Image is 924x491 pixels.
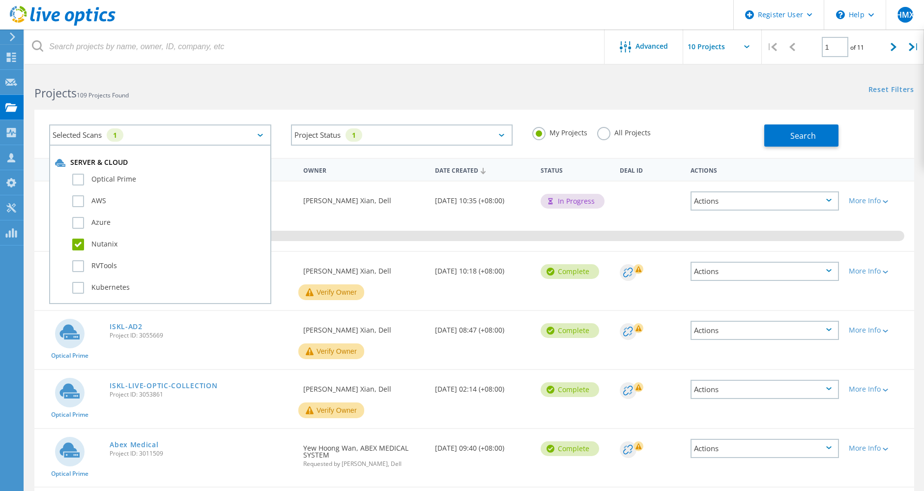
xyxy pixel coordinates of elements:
div: | [904,30,924,64]
a: Live Optics Dashboard [10,21,115,28]
label: AWS [72,195,265,207]
span: HMX [896,11,914,19]
div: 1 [346,128,362,142]
span: Advanced [636,43,668,50]
div: [DATE] 02:14 (+08:00) [430,370,536,402]
div: [PERSON_NAME] Xian, Dell [298,182,431,214]
div: Deal Id [615,160,685,179]
span: Search [790,130,816,141]
svg: \n [836,10,845,19]
a: Abex Medical [110,441,158,448]
div: More Info [849,268,909,275]
div: Complete [541,382,599,397]
span: 2% [101,231,117,240]
div: [DATE] 10:18 (+08:00) [430,252,536,284]
div: Status [536,160,615,179]
div: Complete [541,323,599,338]
button: Verify Owner [298,402,364,418]
span: Optical Prime [51,412,88,418]
label: My Projects [532,127,587,136]
div: | [762,30,782,64]
input: Search projects by name, owner, ID, company, etc [25,30,605,64]
span: of 11 [851,43,865,52]
span: Project ID: 3055669 [110,333,293,338]
span: Optical Prime [51,353,88,359]
a: ISKL-LIVE-OPTIC-COLLECTION [110,382,217,389]
b: Projects [34,85,77,101]
div: Date Created [430,160,536,179]
div: Complete [541,264,599,279]
div: [DATE] 08:47 (+08:00) [430,311,536,343]
div: Actions [691,191,839,211]
div: Actions [691,321,839,340]
div: [PERSON_NAME] Xian, Dell [298,311,431,343]
button: Search [764,124,838,147]
label: Azure [72,217,265,229]
label: All Projects [597,127,651,136]
button: Verify Owner [298,343,364,359]
a: Reset Filters [868,86,914,94]
div: Complete [541,441,599,456]
div: Project Status [291,124,513,146]
div: More Info [849,386,909,393]
label: Nutanix [72,239,265,250]
label: Optical Prime [72,174,265,185]
div: 1 [107,128,123,142]
div: [DATE] 09:40 (+08:00) [430,429,536,461]
div: More Info [849,445,909,452]
div: [PERSON_NAME] Xian, Dell [298,252,431,284]
div: Actions [691,380,839,399]
div: Server & Cloud [55,158,265,168]
div: Actions [691,262,839,281]
div: Selected Scans [49,124,271,146]
button: Verify Owner [298,284,364,300]
span: Requested by [PERSON_NAME], Dell [303,461,426,467]
div: [DATE] 10:35 (+08:00) [430,182,536,214]
span: Optical Prime [51,471,88,477]
div: Owner [298,160,431,179]
span: Project ID: 3011509 [110,451,293,457]
div: Actions [691,439,839,458]
div: More Info [849,197,909,204]
label: Kubernetes [72,282,265,294]
div: [PERSON_NAME] Xian, Dell [298,370,431,402]
label: RVTools [72,260,265,272]
span: 109 Projects Found [77,91,129,99]
a: ISKL-AD2 [110,323,143,330]
span: Project ID: 3053861 [110,392,293,398]
div: More Info [849,327,909,334]
div: In Progress [541,194,605,209]
div: Yew Hoong Wan, ABEX MEDICAL SYSTEM [298,429,431,477]
div: Actions [686,160,844,179]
